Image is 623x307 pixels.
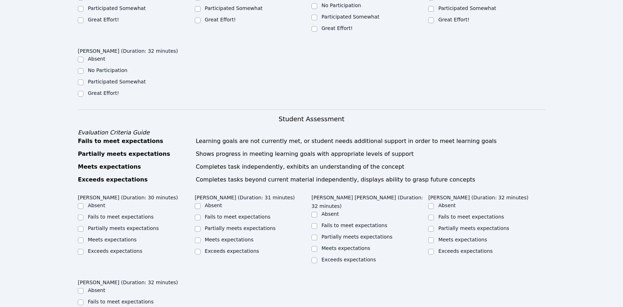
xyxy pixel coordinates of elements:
[438,225,509,231] label: Partially meets expectations
[78,276,178,287] legend: [PERSON_NAME] (Duration: 32 minutes)
[88,5,146,11] label: Participated Somewhat
[196,163,545,171] div: Completes task independently, exhibits an understanding of the concept
[205,248,259,254] label: Exceeds expectations
[78,45,178,55] legend: [PERSON_NAME] (Duration: 32 minutes)
[78,137,191,145] div: Fails to meet expectations
[88,67,127,73] label: No Participation
[88,287,105,293] label: Absent
[88,90,119,96] label: Great Effort!
[438,214,504,220] label: Fails to meet expectations
[438,203,456,208] label: Absent
[205,17,236,22] label: Great Effort!
[88,225,159,231] label: Partially meets expectations
[428,191,528,202] legend: [PERSON_NAME] (Duration: 32 minutes)
[88,248,142,254] label: Exceeds expectations
[78,128,545,137] div: Evaluation Criteria Guide
[321,245,370,251] label: Meets expectations
[321,234,392,240] label: Partially meets expectations
[78,175,191,184] div: Exceeds expectations
[196,137,545,145] div: Learning goals are not currently met, or student needs additional support in order to meet learni...
[205,237,254,242] label: Meets expectations
[196,150,545,158] div: Shows progress in meeting learning goals with appropriate levels of support
[88,56,105,62] label: Absent
[438,17,469,22] label: Great Effort!
[78,114,545,124] h3: Student Assessment
[321,222,387,228] label: Fails to meet expectations
[78,191,178,202] legend: [PERSON_NAME] (Duration: 30 minutes)
[311,191,428,210] legend: [PERSON_NAME] [PERSON_NAME] (Duration: 32 minutes)
[438,248,492,254] label: Exceeds expectations
[196,175,545,184] div: Completes tasks beyond current material independently, displays ability to grasp future concepts
[78,150,191,158] div: Partially meets expectations
[88,214,153,220] label: Fails to meet expectations
[321,25,353,31] label: Great Effort!
[321,211,339,217] label: Absent
[78,163,191,171] div: Meets expectations
[88,79,146,85] label: Participated Somewhat
[205,203,222,208] label: Absent
[195,191,295,202] legend: [PERSON_NAME] (Duration: 31 minutes)
[88,203,105,208] label: Absent
[205,214,270,220] label: Fails to meet expectations
[321,2,361,8] label: No Participation
[438,237,487,242] label: Meets expectations
[438,5,496,11] label: Participated Somewhat
[321,14,379,20] label: Participated Somewhat
[88,17,119,22] label: Great Effort!
[88,237,137,242] label: Meets expectations
[205,225,276,231] label: Partially meets expectations
[205,5,263,11] label: Participated Somewhat
[321,257,376,262] label: Exceeds expectations
[88,299,153,305] label: Fails to meet expectations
